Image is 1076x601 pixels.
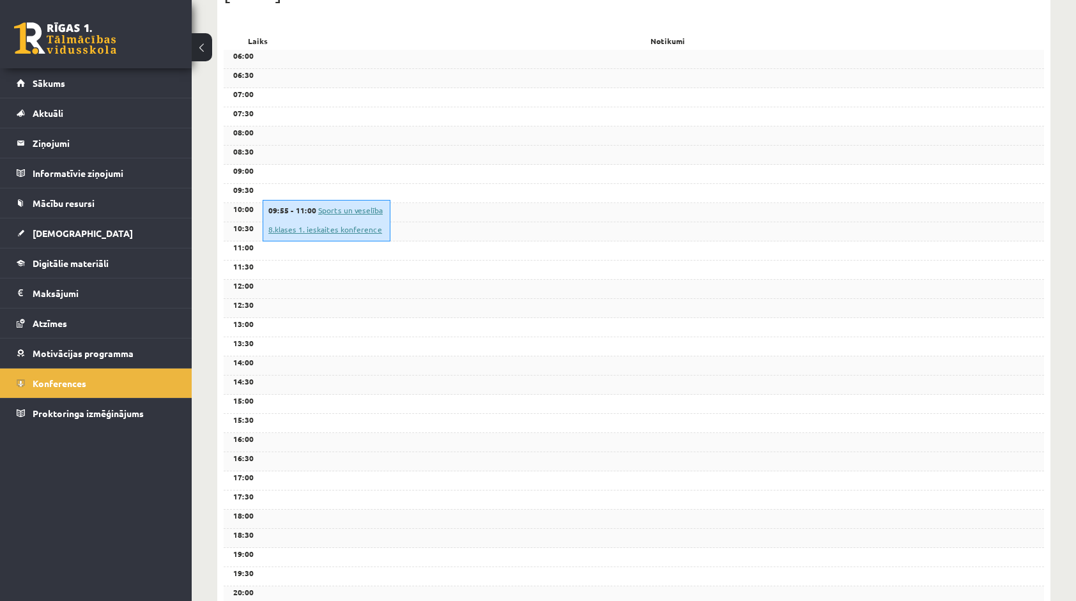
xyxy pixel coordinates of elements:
b: 12:30 [233,300,254,310]
a: Ziņojumi [17,128,176,158]
span: Digitālie materiāli [33,257,109,269]
b: 09:30 [233,185,254,195]
b: 09:00 [233,165,254,176]
a: Proktoringa izmēģinājums [17,399,176,428]
a: Motivācijas programma [17,339,176,368]
b: 18:30 [233,529,254,540]
b: 15:00 [233,395,254,406]
b: 19:00 [233,549,254,559]
b: 17:30 [233,491,254,501]
b: 17:00 [233,472,254,482]
a: Atzīmes [17,308,176,338]
b: 06:00 [233,50,254,61]
b: 07:30 [233,108,254,118]
a: Rīgas 1. Tālmācības vidusskola [14,22,116,54]
b: 19:30 [233,568,254,578]
a: Mācību resursi [17,188,176,218]
b: 20:00 [233,587,254,597]
b: 10:30 [233,223,254,233]
span: Motivācijas programma [33,347,134,359]
b: 13:00 [233,319,254,329]
span: Mācību resursi [33,197,95,209]
a: Informatīvie ziņojumi [17,158,176,188]
b: 18:00 [233,510,254,521]
b: 11:00 [233,242,254,252]
a: [DEMOGRAPHIC_DATA] [17,218,176,248]
legend: Ziņojumi [33,128,176,158]
b: 16:00 [233,434,254,444]
b: 08:00 [233,127,254,137]
a: Konferences [17,369,176,398]
div: Laiks [224,32,292,50]
b: 13:30 [233,338,254,348]
b: 14:00 [233,357,254,367]
b: 14:30 [233,376,254,386]
b: 10:00 [233,204,254,214]
span: Konferences [33,377,86,389]
a: Aktuāli [17,98,176,128]
b: 06:30 [233,70,254,80]
b: 08:30 [233,146,254,156]
span: 09:55 - 11:00 [268,205,316,215]
a: Sports un veselība 8.klases 1. ieskaites konference [268,205,383,234]
b: 11:30 [233,261,254,271]
span: Sākums [33,77,65,89]
div: Notikumi [292,32,1044,50]
legend: Maksājumi [33,278,176,308]
span: [DEMOGRAPHIC_DATA] [33,227,133,239]
a: Sākums [17,68,176,98]
b: 07:00 [233,89,254,99]
span: Aktuāli [33,107,63,119]
span: Proktoringa izmēģinājums [33,407,144,419]
a: Maksājumi [17,278,176,308]
b: 12:00 [233,280,254,291]
b: 16:30 [233,453,254,463]
b: 15:30 [233,415,254,425]
a: Digitālie materiāli [17,248,176,278]
legend: Informatīvie ziņojumi [33,158,176,188]
span: Atzīmes [33,317,67,329]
